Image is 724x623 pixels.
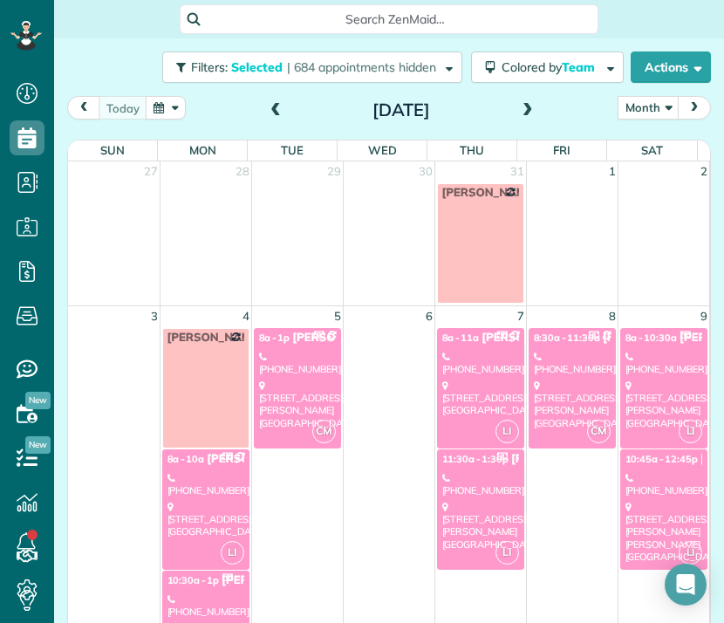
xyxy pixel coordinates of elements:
span: 8a - 11a [442,332,480,344]
span: Mon [189,143,216,157]
span: New [25,436,51,454]
span: Wed [368,143,397,157]
span: 10:30a - 1p [167,574,220,586]
div: [PHONE_NUMBER] [259,351,336,376]
button: today [99,96,147,120]
span: Team [562,59,598,75]
a: 28 [234,161,251,181]
span: Tue [281,143,304,157]
a: 30 [417,161,434,181]
span: CM [587,420,611,443]
a: 7 [516,306,526,326]
a: 5 [332,306,343,326]
div: [STREET_ADDRESS][PERSON_NAME] [GEOGRAPHIC_DATA] [534,380,611,429]
a: 6 [424,306,434,326]
span: [PERSON_NAME] off every other [DATE] [442,186,663,200]
span: 8a - 10:30a [625,332,678,344]
a: 9 [699,306,709,326]
div: [PHONE_NUMBER] [167,472,244,497]
span: LI [679,420,702,443]
span: Thu [460,143,484,157]
span: Fri [553,143,570,157]
a: Filters: Selected | 684 appointments hidden [154,51,462,83]
div: [PHONE_NUMBER] [442,472,519,497]
span: 8a - 10a [167,453,205,465]
a: 3 [149,306,160,326]
div: [PHONE_NUMBER] [534,351,611,376]
div: [STREET_ADDRESS][PERSON_NAME] [GEOGRAPHIC_DATA] [625,380,703,429]
span: New [25,392,51,409]
a: 31 [509,161,526,181]
h2: [DATE] [292,100,510,120]
span: [PERSON_NAME] [482,331,577,345]
div: [PHONE_NUMBER] [625,472,703,497]
a: 1 [607,161,618,181]
span: 8a - 1p [259,332,290,344]
div: [STREET_ADDRESS][PERSON_NAME] [PERSON_NAME][GEOGRAPHIC_DATA] [625,501,703,563]
span: [PERSON_NAME] [222,573,317,587]
span: Colored by [502,59,601,75]
span: Filters: [191,59,228,75]
span: LI [495,420,519,443]
a: 29 [325,161,343,181]
div: [PHONE_NUMBER] [442,351,519,376]
a: 8 [607,306,618,326]
div: [PHONE_NUMBER] [625,351,703,376]
span: Sat [641,143,663,157]
span: [PERSON_NAME] [603,331,698,345]
div: [STREET_ADDRESS] [GEOGRAPHIC_DATA] [167,501,244,538]
span: Sun [100,143,125,157]
span: LI [221,541,244,565]
button: Month [618,96,680,120]
span: 8:30a - 11:30a [534,332,600,344]
span: [PERSON_NAME] OFF [167,331,288,345]
span: LI [495,541,519,565]
div: [STREET_ADDRESS] [PERSON_NAME][GEOGRAPHIC_DATA] [442,501,519,551]
div: [STREET_ADDRESS][PERSON_NAME] [GEOGRAPHIC_DATA] [259,380,336,429]
span: 10:45a - 12:45p [625,453,698,465]
a: 4 [241,306,251,326]
span: [PERSON_NAME] [207,452,302,466]
span: [PERSON_NAME] [511,452,606,466]
span: Selected [231,59,283,75]
button: next [678,96,711,120]
div: [STREET_ADDRESS] [GEOGRAPHIC_DATA] [442,380,519,417]
a: 27 [142,161,160,181]
div: Open Intercom Messenger [665,564,707,606]
span: [PERSON_NAME] [292,331,387,345]
span: CM [312,420,336,443]
span: | 684 appointments hidden [287,59,436,75]
button: prev [67,96,100,120]
button: Actions [631,51,711,83]
button: Filters: Selected | 684 appointments hidden [162,51,462,83]
a: 2 [699,161,709,181]
button: Colored byTeam [471,51,624,83]
span: 11:30a - 1:30p [442,453,509,465]
div: [PHONE_NUMBER] [167,593,244,619]
span: LI [679,541,702,565]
